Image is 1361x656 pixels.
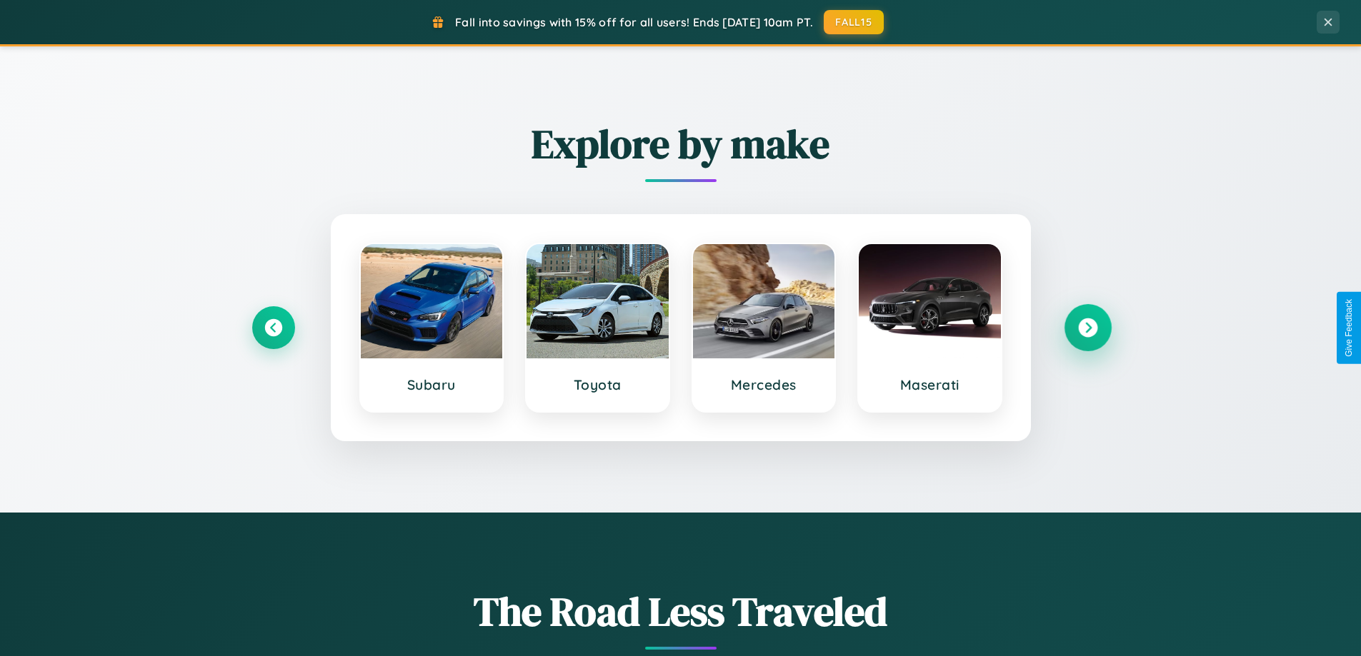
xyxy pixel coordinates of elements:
[707,376,821,393] h3: Mercedes
[375,376,489,393] h3: Subaru
[824,10,884,34] button: FALL15
[873,376,987,393] h3: Maserati
[252,584,1110,639] h1: The Road Less Traveled
[541,376,654,393] h3: Toyota
[1344,299,1354,357] div: Give Feedback
[455,15,813,29] span: Fall into savings with 15% off for all users! Ends [DATE] 10am PT.
[252,116,1110,171] h2: Explore by make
